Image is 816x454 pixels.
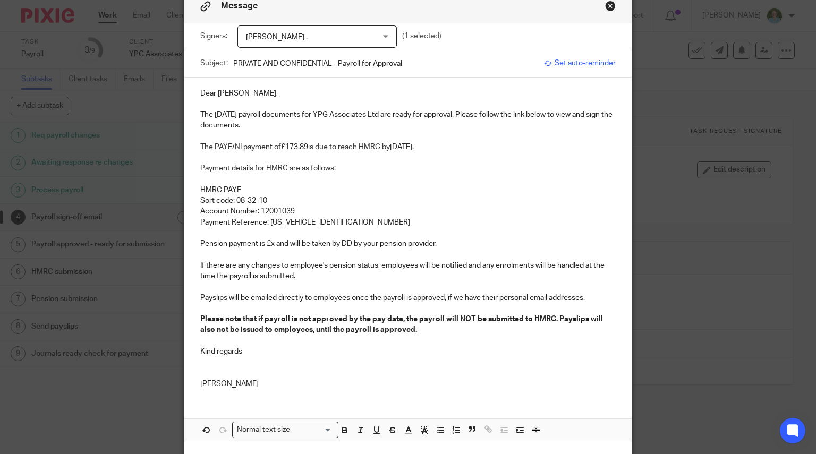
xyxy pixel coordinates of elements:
span: The PAYE/NI payment of [200,143,281,151]
div: Search for option [232,422,338,438]
span: is due to reach HMRC by [308,143,390,151]
span: Normal text size [235,424,293,435]
p: [PERSON_NAME] [200,379,616,389]
p: Payment Reference: [US_VEHICLE_IDENTIFICATION_NUMBER] [200,217,616,228]
strong: Please note that if payroll is not approved by the pay date, the payroll will NOT be submitted to... [200,315,605,333]
p: HMRC PAYE [200,185,616,195]
p: If there are any changes to employee's pension status, employees will be notified and any enrolme... [200,260,616,282]
span: Payment details for HMRC are as follows: [200,165,336,172]
p: Pension payment is £x and will be taken by DD by your pension provider. [200,238,616,249]
p: The [DATE] payroll documents for YPG Associates Ltd are ready for approval. Please follow the lin... [200,109,616,131]
p: £173.89 [DATE]. [200,142,616,152]
p: Account Number: 12001039 [200,206,616,217]
p: Kind regards [200,346,616,357]
p: Sort code: 08-32-10 [200,195,616,206]
p: Dear [PERSON_NAME], [200,88,616,99]
p: Payslips will be emailed directly to employees once the payroll is approved, if we have their per... [200,293,616,303]
input: Search for option [294,424,332,435]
